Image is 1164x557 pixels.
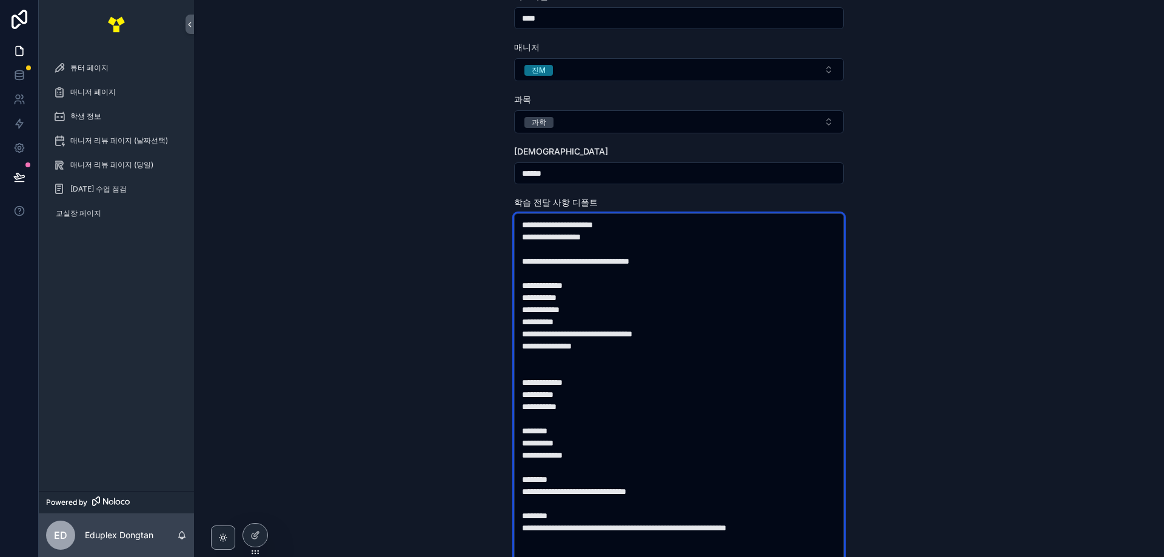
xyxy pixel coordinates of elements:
span: 매니저 리뷰 페이지 (당일) [70,160,153,170]
button: Select Button [514,110,844,133]
a: 튜터 페이지 [46,57,187,79]
a: 교실장 페이지 [46,202,187,224]
span: [DATE] 수업 점검 [70,184,127,194]
a: 매니저 페이지 [46,81,187,103]
div: 진M [532,65,546,76]
span: 과목 [514,94,531,104]
img: App logo [107,15,126,34]
span: [DEMOGRAPHIC_DATA] [514,146,608,156]
a: 매니저 리뷰 페이지 (날짜선택) [46,130,187,152]
span: 교실장 페이지 [56,208,101,218]
span: 학습 전달 사항 디폴트 [514,197,598,207]
span: 매니저 페이지 [70,87,116,97]
span: 튜터 페이지 [70,63,109,73]
a: Powered by [39,491,194,513]
span: Powered by [46,498,87,507]
span: ED [54,528,67,542]
span: 매니저 리뷰 페이지 (날짜선택) [70,136,168,145]
div: scrollable content [39,48,194,240]
span: 매니저 [514,42,540,52]
a: 매니저 리뷰 페이지 (당일) [46,154,187,176]
button: Select Button [514,58,844,81]
span: 학생 정보 [70,112,101,121]
div: 과학 [532,117,546,128]
a: 학생 정보 [46,105,187,127]
p: Eduplex Dongtan [85,529,153,541]
a: [DATE] 수업 점검 [46,178,187,200]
